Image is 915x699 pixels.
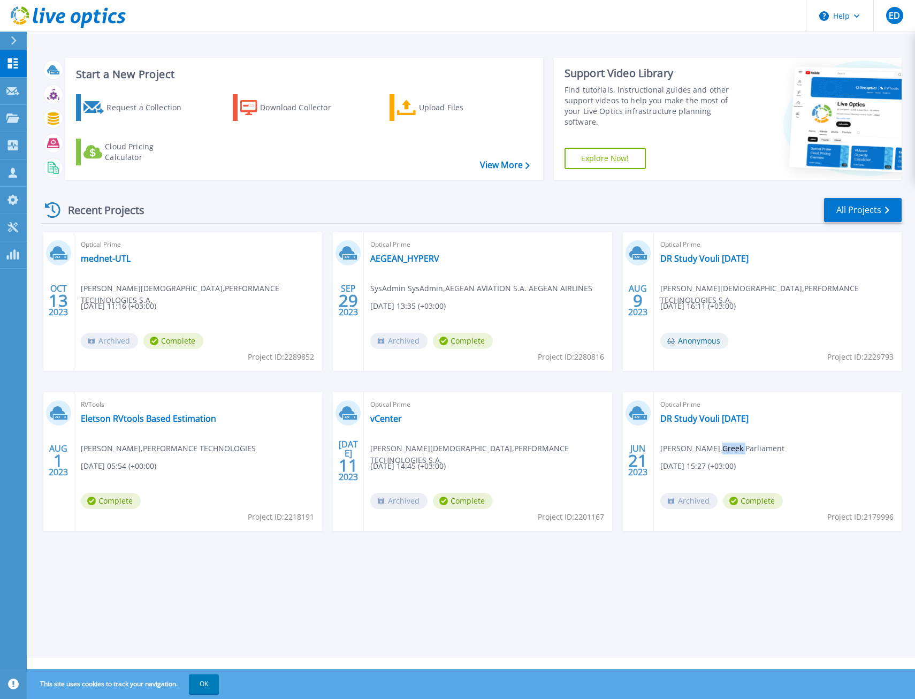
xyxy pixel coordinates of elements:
div: Recent Projects [41,197,159,223]
div: Upload Files [419,97,505,118]
span: RVTools [81,399,316,411]
span: Optical Prime [660,239,895,250]
a: mednet-UTL [81,253,131,264]
span: Project ID: 2229793 [827,351,894,363]
a: Upload Files [390,94,509,121]
a: View More [480,160,530,170]
span: [DATE] 16:11 (+03:00) [660,300,736,312]
span: SysAdmin SysAdmin , AEGEAN AVIATION S.A. AEGEAN AIRLINES [370,283,592,294]
span: Project ID: 2218191 [248,511,314,523]
span: Project ID: 2280816 [538,351,604,363]
a: Eletson RVtools Based Estimation [81,413,216,424]
a: Download Collector [233,94,352,121]
span: Optical Prime [370,239,605,250]
span: 13 [49,296,68,305]
a: DR Study Vouli [DATE] [660,413,749,424]
span: 29 [339,296,358,305]
span: [DATE] 13:35 (+03:00) [370,300,446,312]
span: 11 [339,461,358,470]
span: Optical Prime [81,239,316,250]
span: 9 [633,296,643,305]
span: Archived [660,493,718,509]
span: [DATE] 14:45 (+03:00) [370,460,446,472]
div: JUN 2023 [628,441,648,480]
span: Optical Prime [370,399,605,411]
span: [PERSON_NAME][DEMOGRAPHIC_DATA] , PERFORMANCE TECHNOLOGIES S.A. [81,283,322,306]
div: OCT 2023 [48,281,68,320]
button: OK [189,674,219,694]
div: AUG 2023 [628,281,648,320]
span: Complete [81,493,141,509]
span: Complete [143,333,203,349]
a: DR Study Vouli [DATE] [660,253,749,264]
a: Request a Collection [76,94,195,121]
span: ED [889,11,900,20]
span: [PERSON_NAME][DEMOGRAPHIC_DATA] , PERFORMANCE TECHNOLOGIES S.A. [370,443,612,466]
div: Download Collector [260,97,346,118]
span: [DATE] 05:54 (+00:00) [81,460,156,472]
a: vCenter [370,413,402,424]
span: 1 [54,456,63,465]
span: Project ID: 2289852 [248,351,314,363]
div: Find tutorials, instructional guides and other support videos to help you make the most of your L... [565,85,741,127]
span: Archived [81,333,138,349]
div: Cloud Pricing Calculator [105,141,190,163]
span: Archived [370,493,428,509]
span: Optical Prime [660,399,895,411]
span: Archived [370,333,428,349]
span: [DATE] 15:27 (+03:00) [660,460,736,472]
div: AUG 2023 [48,441,68,480]
div: Support Video Library [565,66,741,80]
div: Request a Collection [106,97,192,118]
a: AEGEAN_HYPERV [370,253,439,264]
div: SEP 2023 [338,281,359,320]
span: Complete [433,493,493,509]
span: [PERSON_NAME] , Greek Parliament [660,443,784,454]
span: [PERSON_NAME] , PERFORMANCE TECHNOLOGIES [81,443,256,454]
span: Anonymous [660,333,728,349]
a: Cloud Pricing Calculator [76,139,195,165]
span: [PERSON_NAME][DEMOGRAPHIC_DATA] , PERFORMANCE TECHNOLOGIES S.A. [660,283,902,306]
div: [DATE] 2023 [338,441,359,480]
span: Project ID: 2201167 [538,511,604,523]
a: All Projects [824,198,902,222]
span: 21 [628,456,647,465]
span: This site uses cookies to track your navigation. [29,674,219,694]
a: Explore Now! [565,148,646,169]
span: [DATE] 11:16 (+03:00) [81,300,156,312]
span: Project ID: 2179996 [827,511,894,523]
span: Complete [723,493,783,509]
span: Complete [433,333,493,349]
h3: Start a New Project [76,69,529,80]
